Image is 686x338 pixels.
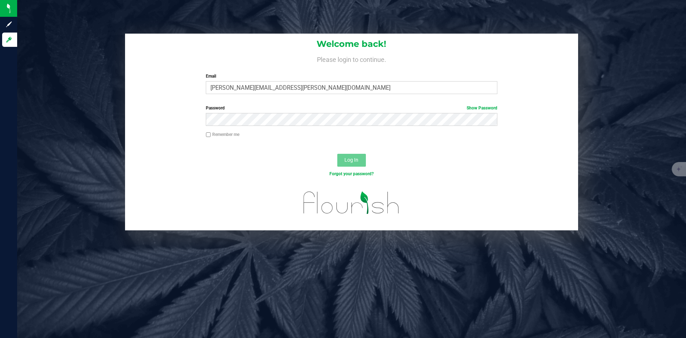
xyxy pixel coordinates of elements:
[467,106,497,111] a: Show Password
[337,154,366,167] button: Log In
[329,171,374,176] a: Forgot your password?
[206,132,211,137] input: Remember me
[5,21,13,28] inline-svg: Sign up
[206,131,239,138] label: Remember me
[206,73,497,79] label: Email
[295,185,408,221] img: flourish_logo.svg
[125,54,578,63] h4: Please login to continue.
[206,106,225,111] span: Password
[125,39,578,49] h1: Welcome back!
[344,157,358,163] span: Log In
[5,36,13,43] inline-svg: Log in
